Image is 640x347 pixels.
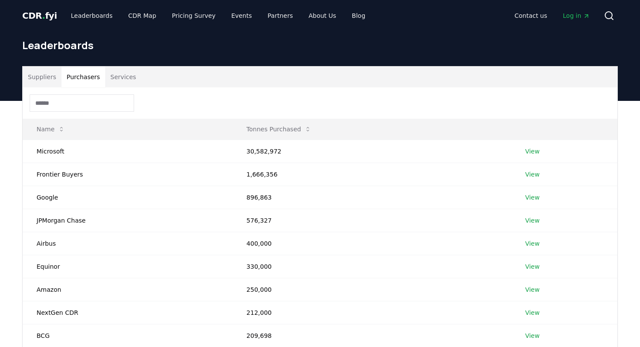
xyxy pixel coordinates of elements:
[23,67,61,87] button: Suppliers
[525,170,539,179] a: View
[525,216,539,225] a: View
[165,8,222,23] a: Pricing Survey
[121,8,163,23] a: CDR Map
[22,38,618,52] h1: Leaderboards
[23,163,232,186] td: Frontier Buyers
[23,255,232,278] td: Equinor
[23,186,232,209] td: Google
[23,140,232,163] td: Microsoft
[64,8,120,23] a: Leaderboards
[232,255,511,278] td: 330,000
[22,10,57,22] a: CDR.fyi
[525,308,539,317] a: View
[525,285,539,294] a: View
[23,278,232,301] td: Amazon
[525,193,539,202] a: View
[239,120,318,138] button: Tonnes Purchased
[232,324,511,347] td: 209,698
[232,163,511,186] td: 1,666,356
[232,186,511,209] td: 896,863
[525,331,539,340] a: View
[105,67,141,87] button: Services
[525,239,539,248] a: View
[23,232,232,255] td: Airbus
[563,11,590,20] span: Log in
[525,262,539,271] a: View
[23,324,232,347] td: BCG
[232,209,511,232] td: 576,327
[232,140,511,163] td: 30,582,972
[261,8,300,23] a: Partners
[525,147,539,156] a: View
[508,8,597,23] nav: Main
[64,8,372,23] nav: Main
[61,67,105,87] button: Purchasers
[508,8,554,23] a: Contact us
[23,209,232,232] td: JPMorgan Chase
[232,278,511,301] td: 250,000
[302,8,343,23] a: About Us
[232,301,511,324] td: 212,000
[22,10,57,21] span: CDR fyi
[556,8,597,23] a: Log in
[232,232,511,255] td: 400,000
[345,8,372,23] a: Blog
[42,10,45,21] span: .
[30,120,72,138] button: Name
[23,301,232,324] td: NextGen CDR
[224,8,259,23] a: Events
